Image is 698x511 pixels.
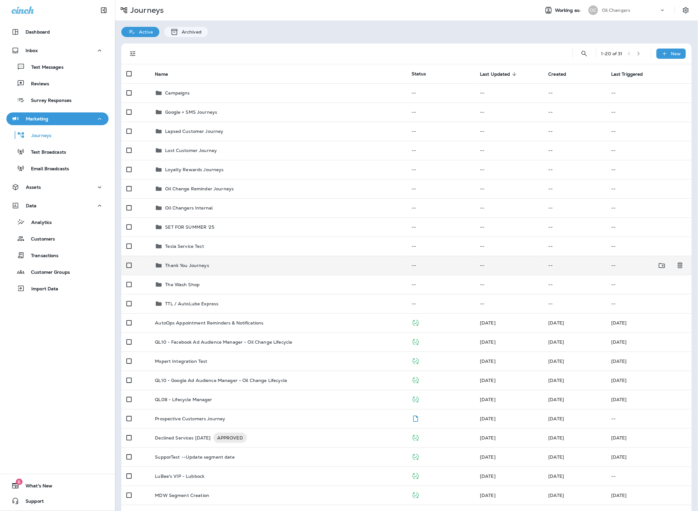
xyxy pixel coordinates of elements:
[543,217,606,237] td: --
[543,256,606,275] td: --
[549,71,575,77] span: Created
[606,275,692,294] td: --
[480,416,496,422] span: Andrea Alcala
[155,433,210,443] p: Declined Services [DATE]
[549,378,564,383] span: Unknown
[480,358,496,364] span: Brookelynn Miller
[213,433,247,443] div: APPROVED
[480,71,519,77] span: Last Updated
[549,492,564,498] span: Brookelynn Miller
[155,416,225,421] p: Prospective Customers Journey
[549,72,566,77] span: Created
[480,378,496,383] span: Brookelynn Miller
[6,181,109,194] button: Assets
[475,237,543,256] td: --
[25,133,51,139] p: Journeys
[606,198,692,217] td: --
[412,454,420,459] span: Published
[606,486,692,505] td: [DATE]
[95,4,113,17] button: Collapse Sidebar
[155,320,263,325] p: AutoOps Appointment Reminders & Notifications
[549,320,564,326] span: Brookelynn Miller
[25,98,72,104] p: Survey Responses
[480,339,496,345] span: Brookelynn Miller
[606,122,692,141] td: --
[606,160,692,179] td: --
[606,83,692,103] td: --
[480,454,496,460] span: Eluwa Monday
[6,162,109,175] button: Email Broadcasts
[26,203,37,208] p: Data
[406,141,475,160] td: --
[475,275,543,294] td: --
[406,237,475,256] td: --
[25,149,66,156] p: Text Broadcasts
[412,396,420,402] span: Published
[406,294,475,313] td: --
[606,217,692,237] td: --
[611,71,651,77] span: Last Triggered
[406,179,475,198] td: --
[543,160,606,179] td: --
[6,479,109,492] button: 6What's New
[26,48,38,53] p: Inbox
[6,77,109,90] button: Reviews
[126,47,139,60] button: Filters
[412,377,420,383] span: Published
[406,275,475,294] td: --
[588,5,598,15] div: OC
[155,359,207,364] p: Mxpert Integration Test
[155,378,287,383] p: QL10 - Google Ad Audience Manager - Oil Change Lifecycle
[549,358,564,364] span: Brookelynn Miller
[155,71,176,77] span: Name
[412,434,420,440] span: Published
[549,435,564,441] span: Brookelynn Miller
[606,447,692,467] td: [DATE]
[6,93,109,107] button: Survey Responses
[475,83,543,103] td: --
[155,454,234,460] p: SupporTest --Update segment date
[16,479,22,485] span: 6
[475,160,543,179] td: --
[543,179,606,198] td: --
[25,220,52,226] p: Analytics
[25,286,58,292] p: Import Data
[406,217,475,237] td: --
[674,259,687,272] button: Delete
[549,454,564,460] span: Eluwa Monday
[606,313,692,332] td: [DATE]
[475,256,543,275] td: --
[412,473,420,478] span: Published
[543,83,606,103] td: --
[412,319,420,325] span: Published
[611,72,643,77] span: Last Triggered
[578,47,591,60] button: Search Journeys
[25,81,49,87] p: Reviews
[6,265,109,278] button: Customer Groups
[6,215,109,229] button: Analytics
[165,129,223,134] p: Lapsed Customer Journey
[606,294,692,313] td: --
[165,263,209,268] p: Thank You Journeys
[475,103,543,122] td: --
[611,416,687,421] p: --
[155,493,209,498] p: MDW Segment Creation
[165,282,200,287] p: The Wash Shop
[606,256,663,275] td: --
[549,339,564,345] span: Brookelynn Miller
[26,29,50,34] p: Dashboard
[412,415,420,421] span: Draft
[406,83,475,103] td: --
[480,435,496,441] span: Brookelynn Miller
[25,253,59,259] p: Transactions
[671,51,681,56] p: New
[25,270,70,276] p: Customer Groups
[543,237,606,256] td: --
[475,217,543,237] td: --
[6,26,109,38] button: Dashboard
[6,145,109,158] button: Text Broadcasts
[606,141,692,160] td: --
[480,72,510,77] span: Last Updated
[6,128,109,142] button: Journeys
[26,116,48,121] p: Marketing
